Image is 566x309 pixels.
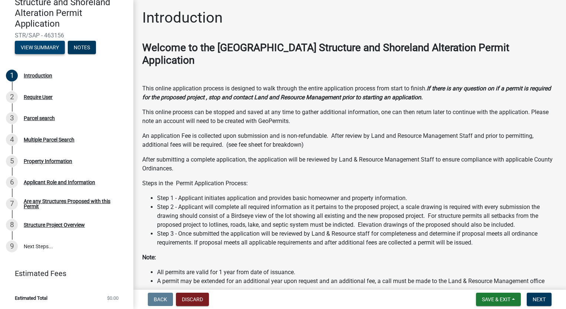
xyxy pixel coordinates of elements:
[15,32,119,39] span: STR/SAP - 463156
[6,91,18,103] div: 2
[476,293,521,306] button: Save & Exit
[142,179,557,188] p: Steps in the Permit Application Process:
[148,293,173,306] button: Back
[142,254,156,261] strong: Note:
[24,199,121,209] div: Are any Structures Proposed with this Permit
[142,132,557,149] p: An application Fee is collected upon submission and is non-refundable. After review by Land and R...
[15,41,65,54] button: View Summary
[15,296,47,300] span: Estimated Total
[24,137,74,142] div: Multiple Parcel Search
[6,112,18,124] div: 3
[176,293,209,306] button: Discard
[482,296,510,302] span: Save & Exit
[157,268,557,277] li: All permits are valid for 1 year from date of issuance.
[15,45,65,51] wm-modal-confirm: Summary
[6,176,18,188] div: 6
[142,108,557,126] p: This online process can be stopped and saved at any time to gather additional information, one ca...
[6,219,18,231] div: 8
[6,240,18,252] div: 9
[157,229,557,247] li: Step 3 - Once submitted the application will be reviewed by Land & Resource staff for completenes...
[24,180,95,185] div: Applicant Role and Information
[142,155,557,173] p: After submitting a complete application, the application will be reviewed by Land & Resource Mana...
[6,155,18,167] div: 5
[142,41,509,66] strong: Welcome to the [GEOGRAPHIC_DATA] Structure and Shoreland Alteration Permit Application
[6,70,18,82] div: 1
[68,45,96,51] wm-modal-confirm: Notes
[157,194,557,203] li: Step 1 - Applicant initiates application and provides basic homeowner and property information.
[157,203,557,229] li: Step 2 - Applicant will complete all required information as it pertains to the proposed project,...
[24,116,55,121] div: Parcel search
[68,41,96,54] button: Notes
[24,159,72,164] div: Property Information
[6,198,18,210] div: 7
[527,293,552,306] button: Next
[24,73,52,78] div: Introduction
[533,296,546,302] span: Next
[157,277,557,295] li: A permit may be extended for an additional year upon request and an additional fee, a call must b...
[142,84,557,102] p: This online application process is designed to walk through the entire application process from s...
[142,9,223,27] h1: Introduction
[24,222,85,227] div: Structure Project Overview
[6,134,18,146] div: 4
[154,296,167,302] span: Back
[107,296,119,300] span: $0.00
[6,266,121,281] a: Estimated Fees
[24,94,53,100] div: Require User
